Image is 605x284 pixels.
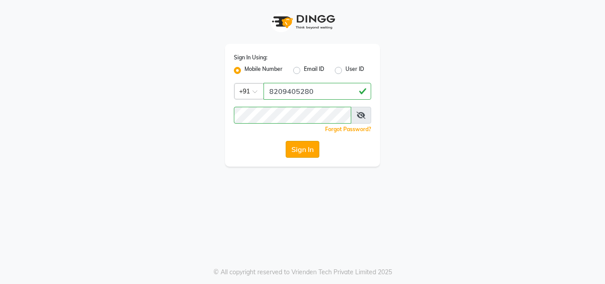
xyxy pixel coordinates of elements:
label: Mobile Number [244,65,283,76]
img: logo1.svg [267,9,338,35]
a: Forgot Password? [325,126,371,132]
label: User ID [345,65,364,76]
input: Username [234,107,351,124]
input: Username [264,83,371,100]
button: Sign In [286,141,319,158]
label: Sign In Using: [234,54,268,62]
label: Email ID [304,65,324,76]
